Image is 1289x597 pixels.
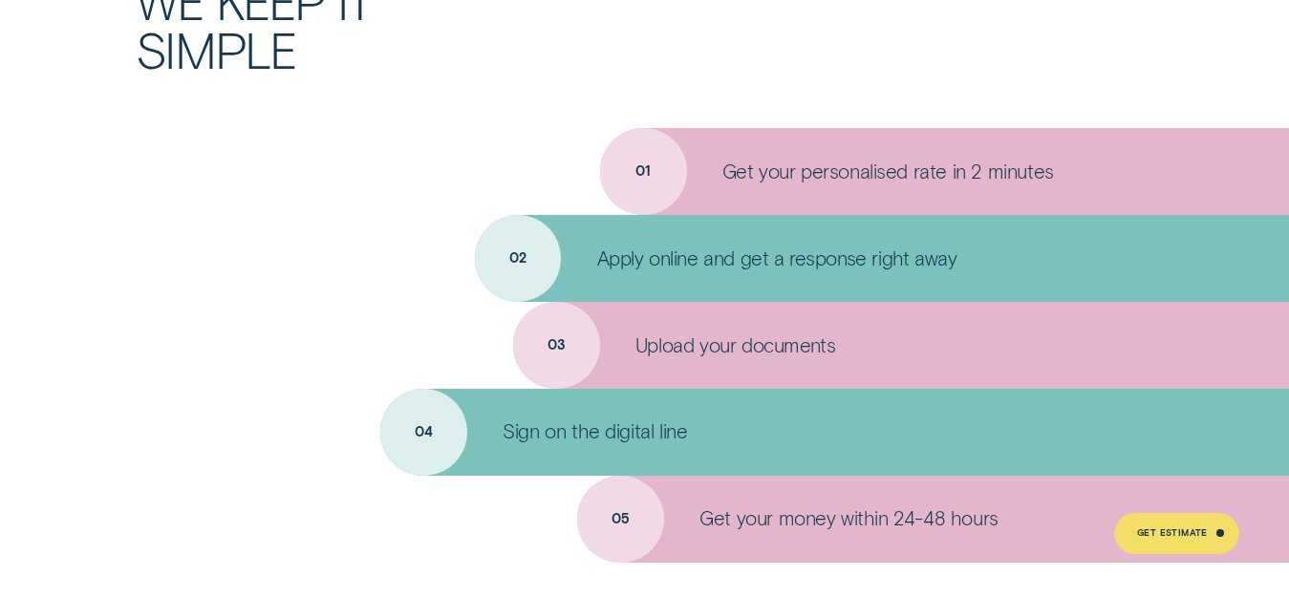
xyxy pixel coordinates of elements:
[722,160,1054,184] p: Get your personalised rate in 2 minutes
[1114,513,1238,554] a: Get Estimate
[503,419,687,444] p: Sign on the digital line
[699,506,998,531] p: Get your money within 24-48 hours
[635,333,835,358] p: Upload your documents
[597,246,957,271] p: Apply online and get a response right away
